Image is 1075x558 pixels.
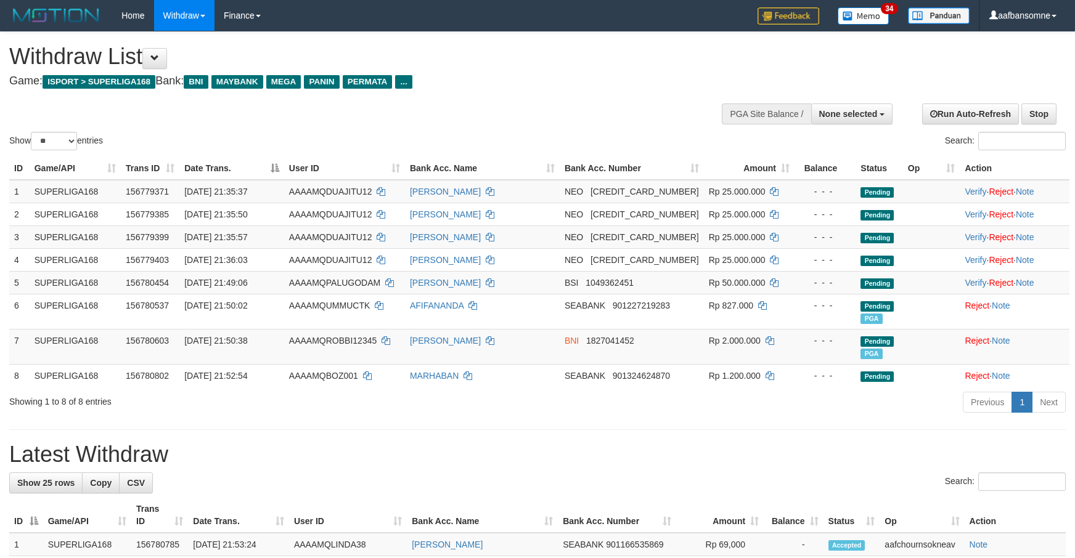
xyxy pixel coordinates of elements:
th: Bank Acc. Name: activate to sort column ascending [407,498,558,533]
span: [DATE] 21:35:50 [184,209,247,219]
span: [DATE] 21:35:37 [184,187,247,196]
div: - - - [799,254,851,266]
span: [DATE] 21:50:02 [184,301,247,310]
a: Show 25 rows [9,472,83,493]
th: Bank Acc. Name: activate to sort column ascending [405,157,560,180]
span: Copy 5859457140486971 to clipboard [591,209,699,219]
span: Copy 5859457140486971 to clipboard [591,232,699,242]
td: · · [960,180,1069,203]
span: Rp 25.000.000 [709,209,766,219]
a: Reject [989,232,1013,242]
a: Note [992,371,1010,381]
a: Note [992,301,1010,310]
th: Game/API: activate to sort column ascending [43,498,131,533]
label: Search: [945,472,1066,491]
td: · · [960,203,1069,225]
td: SUPERLIGA168 [30,271,121,294]
a: Verify [965,255,986,265]
a: CSV [119,472,153,493]
td: · · [960,248,1069,271]
span: Copy 5859457140486971 to clipboard [591,187,699,196]
a: Note [970,540,988,549]
span: PERMATA [343,75,393,89]
td: SUPERLIGA168 [43,533,131,556]
td: 4 [9,248,30,271]
label: Search: [945,132,1066,150]
a: Verify [965,187,986,196]
span: Rp 2.000.000 [709,336,761,346]
span: Rp 1.200.000 [709,371,761,381]
a: Next [1032,392,1066,413]
th: Date Trans.: activate to sort column descending [179,157,284,180]
span: Pending [860,210,894,220]
a: Note [992,336,1010,346]
span: 156779403 [126,255,169,265]
span: 156779371 [126,187,169,196]
h4: Game: Bank: [9,75,705,87]
span: 34 [881,3,897,14]
span: Marked by aafromsomean [860,313,882,324]
th: Action [965,498,1066,533]
span: BSI [565,278,579,288]
th: User ID: activate to sort column ascending [289,498,407,533]
td: 156780785 [131,533,188,556]
a: [PERSON_NAME] [410,278,481,288]
td: SUPERLIGA168 [30,180,121,203]
a: Run Auto-Refresh [922,103,1019,124]
span: 156779385 [126,209,169,219]
span: ISPORT > SUPERLIGA168 [43,75,155,89]
th: Amount: activate to sort column ascending [704,157,795,180]
span: BNI [184,75,208,89]
span: Copy [90,478,112,488]
div: - - - [799,334,851,347]
span: Marked by aafphoenmanit [860,349,882,359]
th: Trans ID: activate to sort column ascending [121,157,179,180]
a: Reject [965,371,989,381]
span: AAAAMQDUAJITU12 [289,209,372,219]
td: [DATE] 21:53:24 [188,533,289,556]
span: NEO [565,255,583,265]
td: Rp 69,000 [676,533,764,556]
th: Date Trans.: activate to sort column ascending [188,498,289,533]
a: 1 [1012,392,1032,413]
td: · [960,294,1069,329]
td: 3 [9,225,30,248]
a: Reject [965,301,989,310]
td: · · [960,225,1069,248]
span: Rp 25.000.000 [709,255,766,265]
span: Pending [860,278,894,289]
span: Pending [860,336,894,347]
span: Copy 1827041452 to clipboard [586,336,634,346]
th: ID: activate to sort column descending [9,498,43,533]
img: Button%20Memo.svg [838,7,889,25]
span: [DATE] 21:50:38 [184,336,247,346]
span: Copy 1049362451 to clipboard [586,278,634,288]
a: Verify [965,209,986,219]
td: 6 [9,294,30,329]
a: Reject [965,336,989,346]
a: [PERSON_NAME] [410,232,481,242]
a: [PERSON_NAME] [412,540,483,549]
span: Show 25 rows [17,478,75,488]
span: Pending [860,301,894,312]
span: AAAAMQBOZ001 [289,371,358,381]
a: Copy [82,472,120,493]
div: - - - [799,299,851,312]
a: Verify [965,278,986,288]
span: NEO [565,232,583,242]
th: Amount: activate to sort column ascending [676,498,764,533]
div: - - - [799,231,851,243]
td: 7 [9,329,30,364]
input: Search: [978,132,1066,150]
div: - - - [799,208,851,220]
span: [DATE] 21:36:03 [184,255,247,265]
td: · [960,329,1069,364]
span: BNI [565,336,579,346]
span: AAAAMQUMMUCTK [289,301,370,310]
span: [DATE] 21:52:54 [184,371,247,381]
span: MEGA [266,75,301,89]
td: SUPERLIGA168 [30,364,121,387]
td: 8 [9,364,30,387]
span: Pending [860,371,894,382]
td: 2 [9,203,30,225]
